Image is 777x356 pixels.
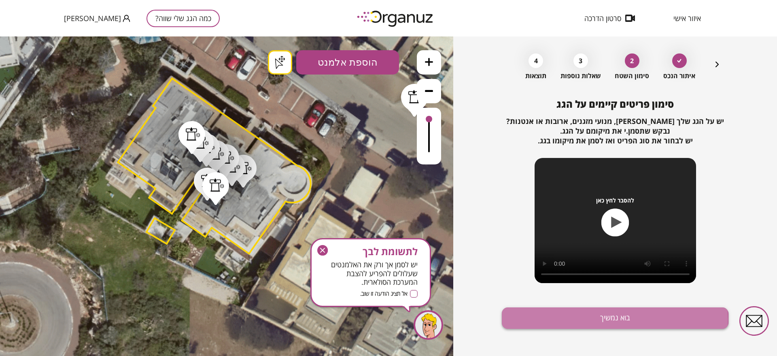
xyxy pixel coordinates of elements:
[556,97,674,111] span: סימון פריטים קיימים על הגג
[324,260,418,287] span: יש לסמן אך ורק את האלמנטים שעלולים להפריע להצבת המערכת הסולארית.
[661,14,713,22] button: איזור אישי
[351,7,440,30] img: logo
[525,72,546,80] span: תוצאות
[506,116,724,145] span: יש על הגג שלך [PERSON_NAME], מנועי מזגנים, ארובות או אנטנות? נבקש שתסמן.י את מיקומם על הגג. יש לב...
[360,290,408,298] span: אל תציג הודעה זו שוב.
[529,53,543,68] div: 4
[663,72,695,80] span: איתור הנכס
[573,53,588,68] div: 3
[625,53,639,68] div: 2
[615,72,649,80] span: סימון השטח
[572,14,647,22] button: סרטון הדרכה
[64,14,121,22] span: [PERSON_NAME]
[296,14,399,38] button: הוספת אלמנט
[560,72,601,80] span: שאלות נוספות
[146,10,220,27] button: כמה הגג שלי שווה?
[502,307,728,329] button: בוא נמשיך
[64,13,130,23] button: [PERSON_NAME]
[324,246,418,257] span: לתשומת לבך
[673,14,701,22] span: איזור אישי
[596,197,634,204] span: להסבר לחץ כאן
[584,14,621,22] span: סרטון הדרכה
